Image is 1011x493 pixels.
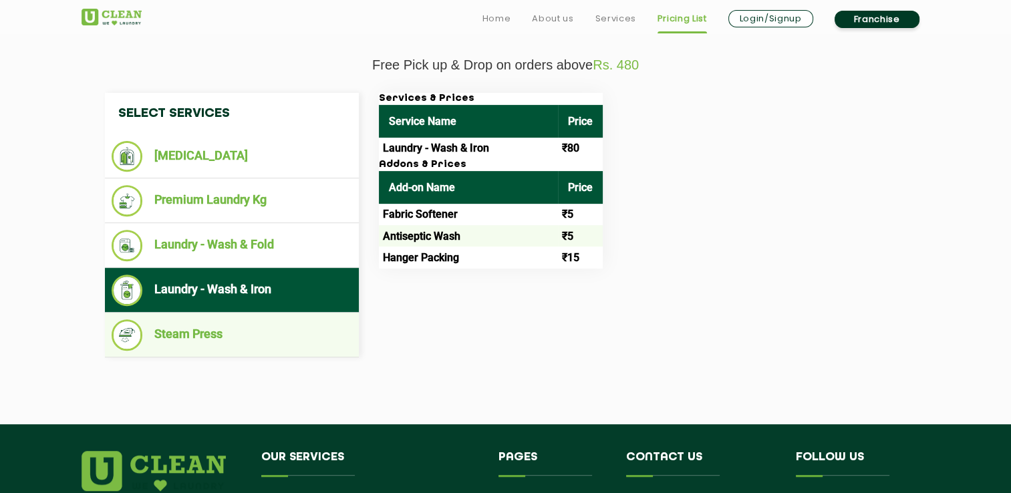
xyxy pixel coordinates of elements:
li: Steam Press [112,319,352,351]
img: Steam Press [112,319,143,351]
a: Franchise [835,11,919,28]
th: Add-on Name [379,171,558,204]
td: Hanger Packing [379,246,558,268]
td: Laundry - Wash & Iron [379,138,558,159]
img: Dry Cleaning [112,141,143,172]
h3: Addons & Prices [379,159,603,171]
h4: Select Services [105,93,359,134]
a: Services [595,11,635,27]
img: UClean Laundry and Dry Cleaning [82,9,142,25]
h4: Contact us [626,451,776,476]
td: ₹15 [558,246,603,268]
a: Pricing List [658,11,707,27]
img: Premium Laundry Kg [112,185,143,216]
li: [MEDICAL_DATA] [112,141,352,172]
h3: Services & Prices [379,93,603,105]
a: About us [532,11,573,27]
span: Rs. 480 [593,57,639,72]
a: Login/Signup [728,10,813,27]
h4: Follow us [796,451,913,476]
td: ₹80 [558,138,603,159]
td: Fabric Softener [379,204,558,225]
h4: Pages [498,451,606,476]
h4: Our Services [261,451,479,476]
td: Antiseptic Wash [379,225,558,246]
th: Service Name [379,105,558,138]
img: logo.png [82,451,226,491]
a: Home [482,11,511,27]
li: Laundry - Wash & Iron [112,275,352,306]
td: ₹5 [558,225,603,246]
img: Laundry - Wash & Iron [112,275,143,306]
p: Free Pick up & Drop on orders above [82,57,930,73]
img: Laundry - Wash & Fold [112,230,143,261]
td: ₹5 [558,204,603,225]
li: Laundry - Wash & Fold [112,230,352,261]
th: Price [558,105,603,138]
th: Price [558,171,603,204]
li: Premium Laundry Kg [112,185,352,216]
